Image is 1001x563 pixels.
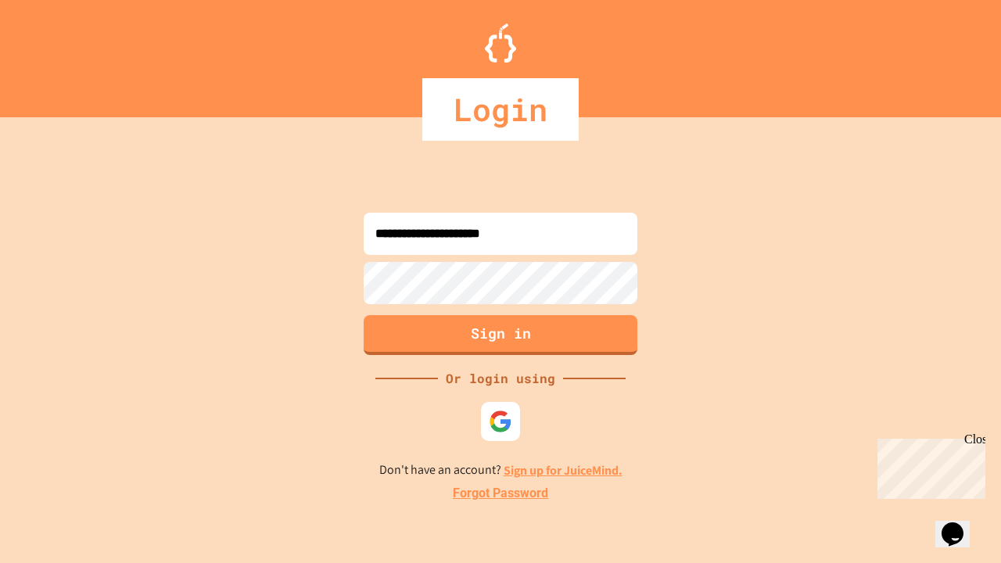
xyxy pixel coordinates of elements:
button: Sign in [364,315,637,355]
div: Login [422,78,579,141]
div: Or login using [438,369,563,388]
p: Don't have an account? [379,461,622,480]
iframe: chat widget [935,500,985,547]
div: Chat with us now!Close [6,6,108,99]
iframe: chat widget [871,432,985,499]
a: Forgot Password [453,484,548,503]
img: Logo.svg [485,23,516,63]
img: google-icon.svg [489,410,512,433]
a: Sign up for JuiceMind. [504,462,622,479]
